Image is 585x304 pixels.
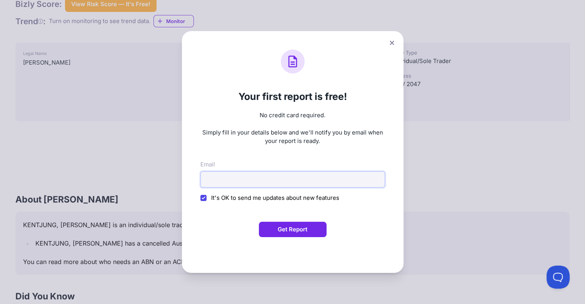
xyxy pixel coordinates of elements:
span: It's OK to send me updates about new features [211,194,339,201]
iframe: Toggle Customer Support [547,266,570,289]
p: No credit card required. [200,111,385,120]
button: Get Report [259,222,327,237]
h2: Your first report is free! [200,91,385,102]
p: Simply fill in your details below and we'll notify you by email when your report is ready. [200,128,385,146]
label: Email [200,160,215,169]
